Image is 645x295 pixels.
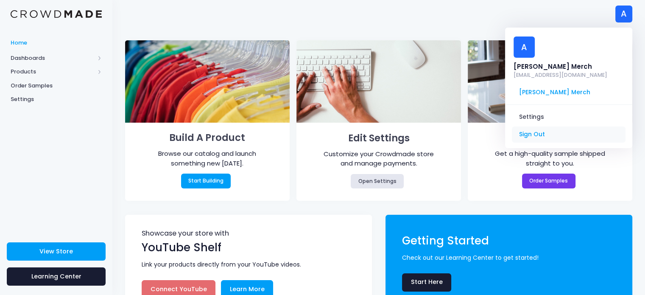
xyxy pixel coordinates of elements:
span: Home [11,39,102,47]
span: Learning Center [31,272,81,281]
a: Sign Out [512,126,625,143]
h1: Edit Settings [309,130,448,147]
h1: Build A Product [137,129,277,146]
a: Open Settings [351,174,404,188]
span: Getting Started [402,233,489,248]
span: Products [11,67,95,76]
span: Showcase your store with [142,230,357,240]
div: [PERSON_NAME] Merch [514,62,607,71]
img: Logo [11,10,102,18]
div: A [514,37,535,58]
div: Browse our catalog and launch something new [DATE]. [151,149,263,168]
h1: Order Samples [480,129,620,146]
div: Get a high-quality sample shipped straight to you. [494,149,606,168]
a: Learning Center [7,267,106,286]
span: YouTube Shelf [142,240,221,255]
span: Dashboards [11,54,95,62]
a: [EMAIL_ADDRESS][DOMAIN_NAME] [514,72,607,80]
span: Check out our Learning Center to get started! [402,253,620,262]
a: View Store [7,242,106,261]
a: Order Samples [522,174,575,188]
a: Start Building [181,174,231,188]
div: Customize your Crowdmade store and manage payments. [323,149,435,169]
span: Settings [11,95,102,104]
span: [PERSON_NAME] Merch [512,84,625,101]
a: Start Here [402,273,451,292]
span: Link your products directly from your YouTube videos. [142,260,360,269]
span: View Store [39,247,73,256]
span: Order Samples [11,81,102,90]
div: A [615,6,632,22]
a: Settings [512,109,625,125]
